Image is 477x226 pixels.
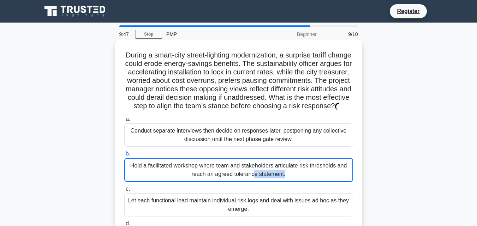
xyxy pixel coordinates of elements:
[321,27,362,41] div: 9/10
[136,30,162,39] a: Stop
[162,27,259,41] div: PMP
[126,186,130,192] span: c.
[124,158,353,182] div: Hold a facilitated workshop where team and stakeholders articulate risk thresholds and reach an a...
[124,123,353,147] div: Conduct separate interviews then decide on responses later, postponing any collective discussion ...
[115,27,136,41] div: 9:47
[126,151,130,157] span: b.
[124,51,354,111] h5: During a smart-city street-lighting modernization, a surprise tariff change could erode energy-sa...
[259,27,321,41] div: Beginner
[393,7,424,16] a: Register
[126,116,130,122] span: a.
[124,193,353,216] div: Let each functional lead maintain individual risk logs and deal with issues ad hoc as they emerge.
